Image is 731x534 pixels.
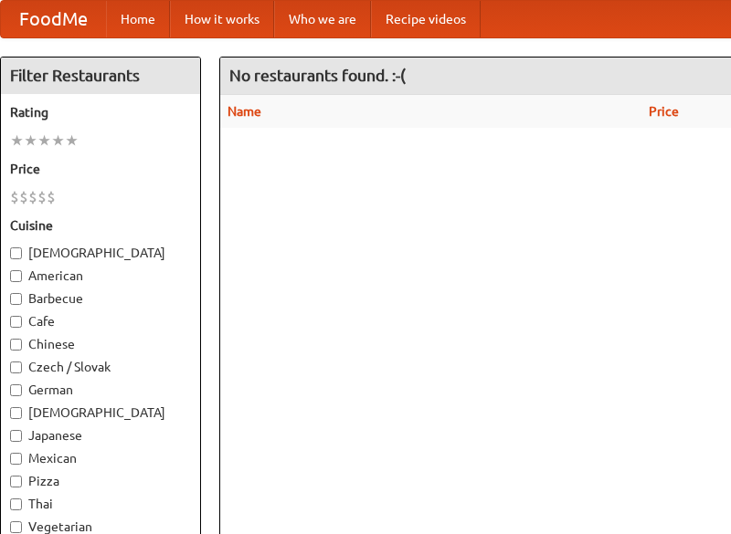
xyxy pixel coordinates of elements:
li: ★ [37,131,51,151]
li: ★ [24,131,37,151]
label: Thai [10,495,191,513]
li: ★ [51,131,65,151]
h4: Filter Restaurants [1,58,200,94]
a: Name [228,104,261,119]
label: Japanese [10,426,191,445]
li: $ [19,187,28,207]
input: [DEMOGRAPHIC_DATA] [10,407,22,419]
a: FoodMe [1,1,106,37]
label: Cafe [10,312,191,330]
input: Cafe [10,316,22,328]
input: Chinese [10,339,22,351]
li: $ [10,187,19,207]
input: Japanese [10,430,22,442]
label: German [10,381,191,399]
a: How it works [170,1,274,37]
a: Home [106,1,170,37]
input: Vegetarian [10,521,22,533]
a: Recipe videos [371,1,481,37]
li: $ [37,187,47,207]
input: Mexican [10,453,22,465]
label: Czech / Slovak [10,358,191,376]
label: American [10,267,191,285]
a: Price [649,104,679,119]
input: Czech / Slovak [10,361,22,373]
li: $ [28,187,37,207]
label: [DEMOGRAPHIC_DATA] [10,244,191,262]
input: Barbecue [10,293,22,305]
ng-pluralize: No restaurants found. :-( [229,67,406,84]
a: Who we are [274,1,371,37]
input: Thai [10,498,22,510]
label: Pizza [10,472,191,490]
h5: Rating [10,103,191,121]
label: Barbecue [10,289,191,308]
label: Mexican [10,449,191,467]
input: Pizza [10,476,22,487]
h5: Price [10,160,191,178]
input: German [10,384,22,396]
li: ★ [10,131,24,151]
label: Chinese [10,335,191,353]
label: [DEMOGRAPHIC_DATA] [10,403,191,422]
li: $ [47,187,56,207]
li: ★ [65,131,79,151]
input: American [10,270,22,282]
h5: Cuisine [10,216,191,235]
input: [DEMOGRAPHIC_DATA] [10,247,22,259]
